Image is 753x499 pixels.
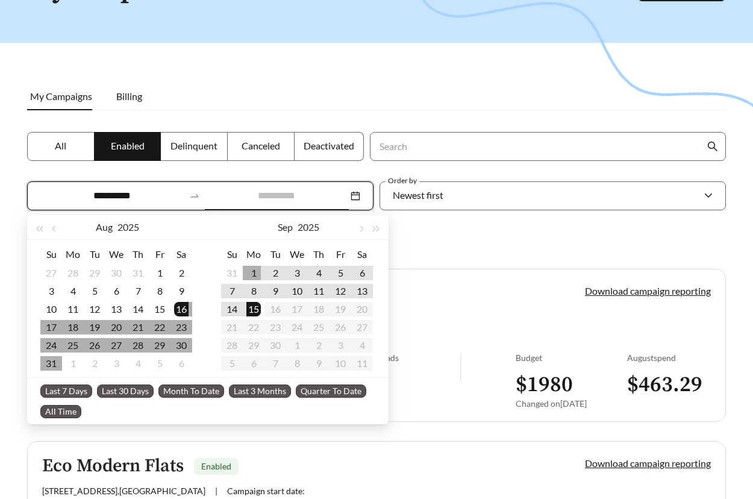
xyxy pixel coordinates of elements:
[105,300,127,318] td: 2025-08-13
[62,264,84,282] td: 2025-07-28
[308,245,330,264] th: Th
[149,245,170,264] th: Fr
[127,300,149,318] td: 2025-08-14
[42,486,205,496] span: [STREET_ADDRESS] , [GEOGRAPHIC_DATA]
[44,320,58,334] div: 17
[227,486,305,496] span: Campaign start date:
[290,266,304,280] div: 3
[116,90,142,102] span: Billing
[66,320,80,334] div: 18
[516,398,627,409] div: Changed on [DATE]
[62,245,84,264] th: Mo
[170,336,192,354] td: 2025-08-30
[152,338,167,353] div: 29
[149,300,170,318] td: 2025-08-15
[127,282,149,300] td: 2025-08-07
[351,282,373,300] td: 2025-09-13
[84,300,105,318] td: 2025-08-12
[330,282,351,300] td: 2025-09-12
[170,318,192,336] td: 2025-08-23
[40,354,62,372] td: 2025-08-31
[66,302,80,316] div: 11
[174,320,189,334] div: 23
[40,318,62,336] td: 2025-08-17
[393,189,443,201] span: Newest first
[62,336,84,354] td: 2025-08-25
[96,215,113,239] button: Aug
[66,338,80,353] div: 25
[627,353,711,363] div: August spend
[84,282,105,300] td: 2025-08-05
[243,300,264,318] td: 2025-09-15
[131,284,145,298] div: 7
[225,284,239,298] div: 7
[40,282,62,300] td: 2025-08-03
[84,354,105,372] td: 2025-09-02
[40,264,62,282] td: 2025-07-27
[62,354,84,372] td: 2025-09-01
[268,266,283,280] div: 2
[87,284,102,298] div: 5
[152,302,167,316] div: 15
[84,264,105,282] td: 2025-07-29
[44,338,58,353] div: 24
[87,320,102,334] div: 19
[84,245,105,264] th: Tu
[62,318,84,336] td: 2025-08-18
[109,266,123,280] div: 30
[152,356,167,371] div: 5
[264,282,286,300] td: 2025-09-09
[87,266,102,280] div: 29
[66,266,80,280] div: 28
[105,245,127,264] th: We
[40,384,92,398] span: Last 7 Days
[516,371,627,398] h3: $ 1980
[174,284,189,298] div: 9
[149,336,170,354] td: 2025-08-29
[87,356,102,371] div: 2
[330,245,351,264] th: Fr
[105,264,127,282] td: 2025-07-30
[149,354,170,372] td: 2025-09-05
[170,300,192,318] td: 2025-08-16
[308,282,330,300] td: 2025-09-11
[127,336,149,354] td: 2025-08-28
[158,384,224,398] span: Month To Date
[149,318,170,336] td: 2025-08-22
[333,284,348,298] div: 12
[243,282,264,300] td: 2025-09-08
[42,456,184,476] h5: Eco Modern Flats
[246,284,261,298] div: 8
[268,284,283,298] div: 9
[55,140,66,151] span: All
[131,320,145,334] div: 21
[290,284,304,298] div: 10
[174,302,189,316] div: 16
[189,190,200,201] span: to
[278,215,293,239] button: Sep
[127,354,149,372] td: 2025-09-04
[117,215,139,239] button: 2025
[221,245,243,264] th: Su
[264,245,286,264] th: Tu
[170,140,217,151] span: Delinquent
[40,300,62,318] td: 2025-08-10
[321,371,460,398] h3: 1
[109,302,123,316] div: 13
[585,457,711,469] a: Download campaign reporting
[131,266,145,280] div: 31
[127,264,149,282] td: 2025-07-31
[44,302,58,316] div: 10
[311,266,326,280] div: 4
[62,300,84,318] td: 2025-08-11
[152,320,167,334] div: 22
[225,266,239,280] div: 31
[97,384,154,398] span: Last 30 Days
[84,336,105,354] td: 2025-08-26
[330,264,351,282] td: 2025-09-05
[243,245,264,264] th: Mo
[351,264,373,282] td: 2025-09-06
[131,356,145,371] div: 4
[170,245,192,264] th: Sa
[66,356,80,371] div: 1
